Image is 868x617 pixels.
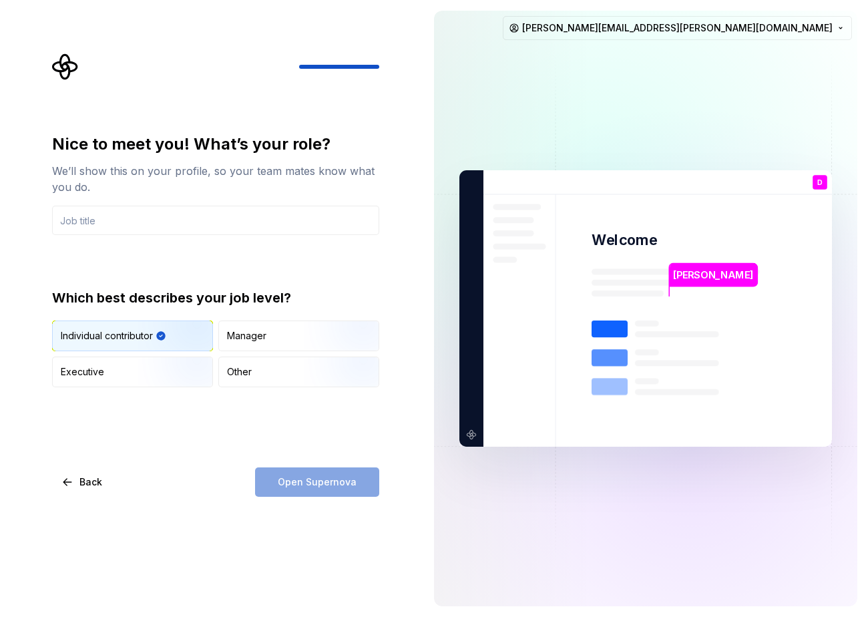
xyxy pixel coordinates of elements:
[52,53,79,80] svg: Supernova Logo
[52,467,114,497] button: Back
[61,329,153,343] div: Individual contributor
[52,206,379,235] input: Job title
[52,134,379,155] div: Nice to meet you! What’s your role?
[522,21,833,35] span: [PERSON_NAME][EMAIL_ADDRESS][PERSON_NAME][DOMAIN_NAME]
[227,329,266,343] div: Manager
[673,268,753,282] p: [PERSON_NAME]
[52,163,379,195] div: We’ll show this on your profile, so your team mates know what you do.
[817,179,823,186] p: D
[503,16,852,40] button: [PERSON_NAME][EMAIL_ADDRESS][PERSON_NAME][DOMAIN_NAME]
[592,230,657,250] p: Welcome
[227,365,252,379] div: Other
[61,365,104,379] div: Executive
[79,475,102,489] span: Back
[52,288,379,307] div: Which best describes your job level?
